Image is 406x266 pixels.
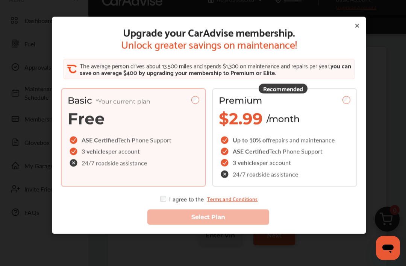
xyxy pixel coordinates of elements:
[221,159,230,166] img: checkIcon.6d469ec1.svg
[160,196,258,202] div: I agree to the
[96,98,150,105] span: *Your current plan
[68,109,105,128] span: Free
[233,171,298,177] span: 24/7 roadside assistance
[68,95,150,106] span: Basic
[70,159,79,167] img: check-cross-icon.c68f34ea.svg
[207,196,258,202] a: Terms and Conditions
[82,147,108,155] span: 3 vehicles
[80,60,330,70] span: The average person drives about 13,500 miles and spends $1,300 on maintenance and repairs per year,
[376,236,400,260] iframe: Button to launch messaging window
[82,135,118,144] span: ASE Certified
[233,147,269,155] span: ASE Certified
[219,109,263,128] span: $2.99
[121,38,297,50] span: Unlock greater savings on maintenance!
[80,60,351,77] span: you can save on average $400 by upgrading your membership to Premium or Elite.
[267,113,300,124] span: /month
[233,135,270,144] span: Up to 10% off
[108,147,140,155] span: per account
[219,95,262,106] span: Premium
[70,136,79,144] img: checkIcon.6d469ec1.svg
[221,170,230,178] img: check-cross-icon.c68f34ea.svg
[67,64,77,74] img: CA_CheckIcon.cf4f08d4.svg
[121,26,297,38] span: Upgrade your CarAdvise membership.
[82,160,147,166] span: 24/7 roadside assistance
[269,147,323,155] span: Tech Phone Support
[270,135,335,144] span: repairs and maintenance
[233,158,259,167] span: 3 vehicles
[70,147,79,155] img: checkIcon.6d469ec1.svg
[118,135,171,144] span: Tech Phone Support
[221,136,230,144] img: checkIcon.6d469ec1.svg
[221,147,230,155] img: checkIcon.6d469ec1.svg
[259,158,291,167] span: per account
[259,84,308,93] div: Recommended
